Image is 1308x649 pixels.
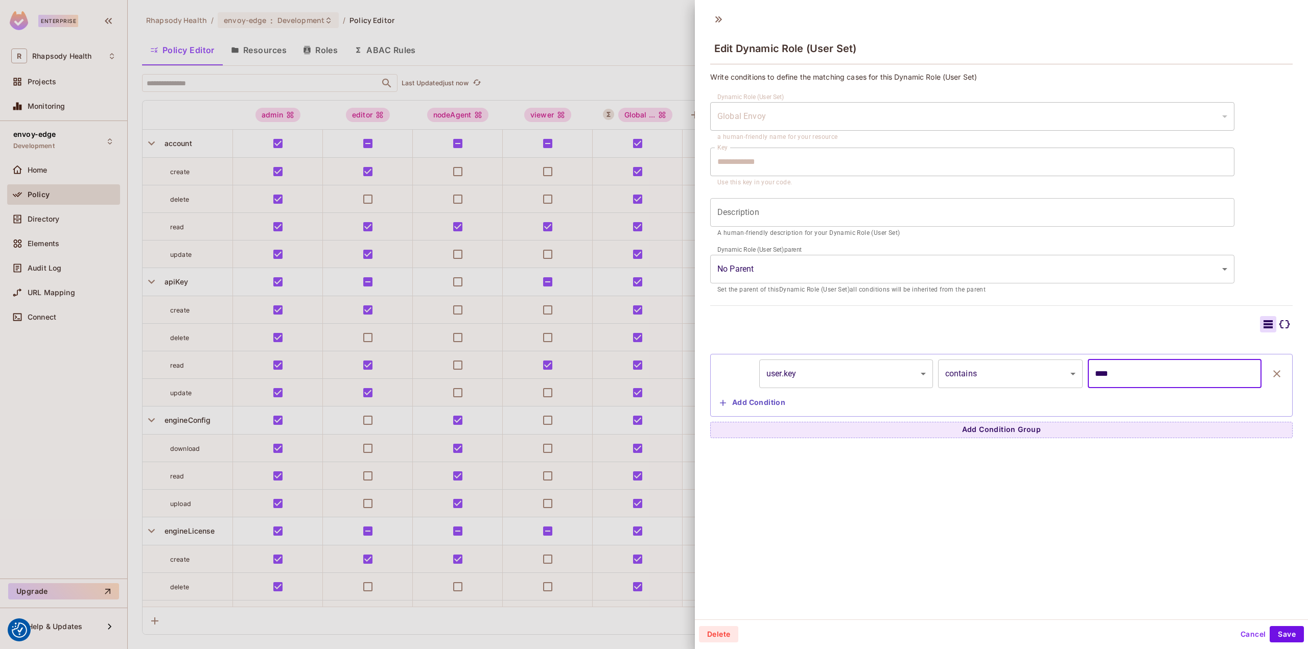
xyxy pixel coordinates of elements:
div: user.key [759,359,933,388]
p: Set the parent of this Dynamic Role (User Set) all conditions will be inherited from the parent [717,285,1227,295]
img: Revisit consent button [12,622,27,638]
button: Consent Preferences [12,622,27,638]
span: Edit Dynamic Role (User Set) [714,42,856,55]
div: contains [938,359,1083,388]
button: Cancel [1236,626,1270,642]
button: Save [1270,626,1304,642]
label: Key [717,143,728,152]
div: Without label [710,255,1234,283]
div: Without label [710,102,1234,131]
p: Use this key in your code. [717,178,1227,188]
label: Dynamic Role (User Set) parent [717,245,802,254]
button: Add Condition [716,395,789,411]
p: A human-friendly description for your Dynamic Role (User Set) [717,228,1227,238]
button: Delete [699,626,738,642]
p: a human-friendly name for your resource [717,132,1227,142]
label: Dynamic Role (User Set) [717,92,784,101]
button: Add Condition Group [710,422,1293,438]
p: Write conditions to define the matching cases for this Dynamic Role (User Set) [710,72,1293,82]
